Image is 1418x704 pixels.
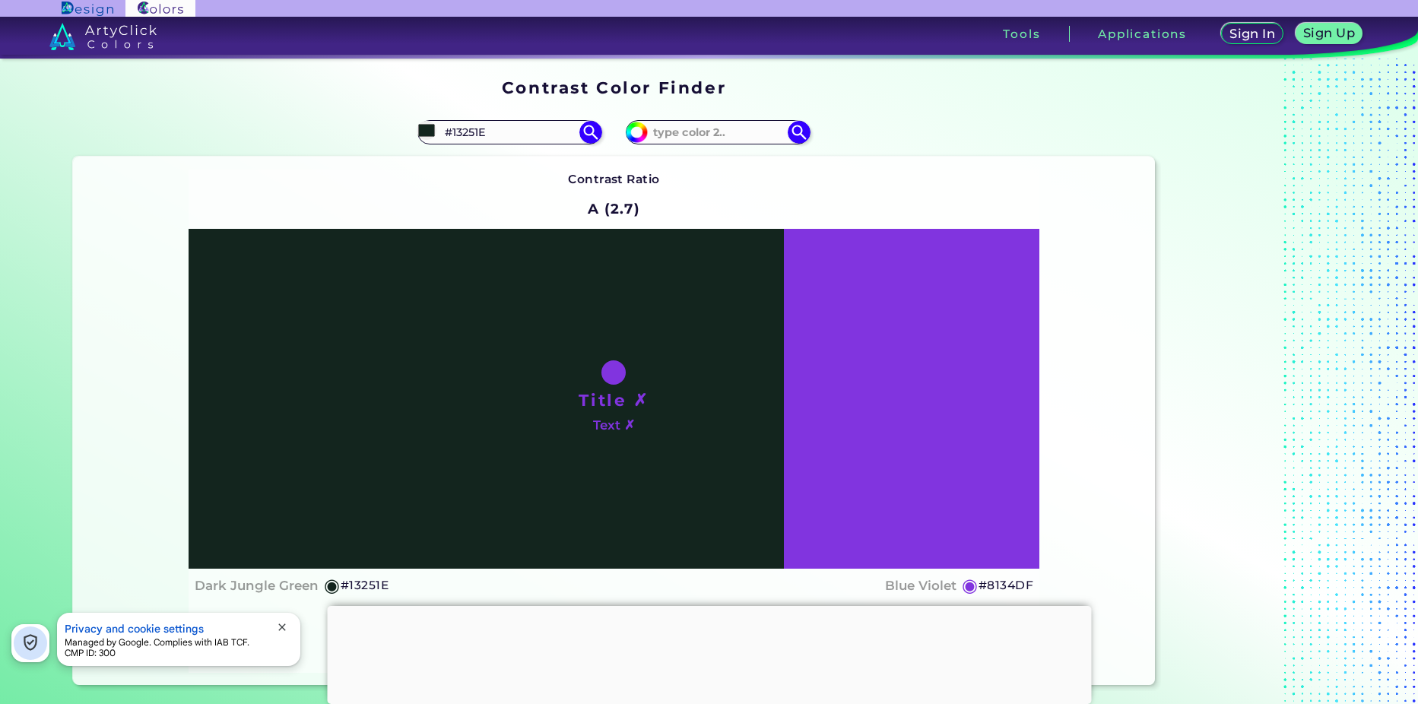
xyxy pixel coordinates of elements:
h4: Dark Jungle Green [195,575,319,597]
h5: Sign Up [1305,27,1353,39]
h1: Contrast Color Finder [502,76,726,99]
img: ArtyClick Design logo [62,2,113,16]
h4: Blue Violet [885,575,956,597]
strong: Contrast Ratio [568,172,660,186]
iframe: Advertisement [327,606,1091,700]
iframe: Advertisement [1161,72,1351,691]
input: type color 1.. [439,122,581,142]
h5: ◉ [324,576,341,595]
h5: ◉ [962,576,979,595]
img: icon search [579,121,602,144]
h5: #13251E [341,576,389,595]
h2: A (2.7) [581,192,647,226]
h3: Tools [1003,28,1040,40]
h5: #8134DF [979,576,1033,595]
h4: Text ✗ [593,414,635,436]
h5: Sign In [1232,28,1274,40]
input: type color 2.. [648,122,789,142]
a: Sign Up [1299,24,1359,44]
a: Sign In [1224,24,1280,44]
img: icon search [788,121,811,144]
h1: Title ✗ [579,388,649,411]
img: logo_artyclick_colors_white.svg [49,23,157,50]
h3: Applications [1098,28,1187,40]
